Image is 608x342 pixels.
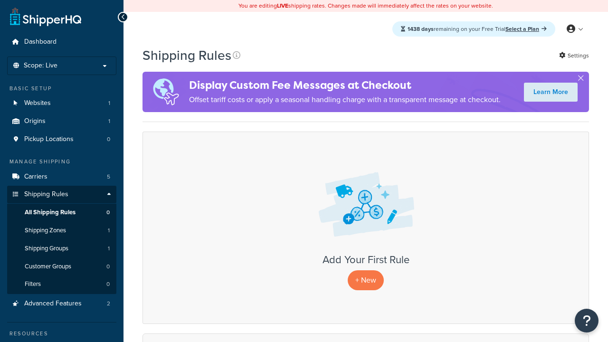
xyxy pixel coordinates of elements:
[24,62,57,70] span: Scope: Live
[106,209,110,217] span: 0
[7,186,116,203] a: Shipping Rules
[7,240,116,257] li: Shipping Groups
[575,309,598,332] button: Open Resource Center
[348,270,384,290] p: + New
[25,209,76,217] span: All Shipping Rules
[7,85,116,93] div: Basic Setup
[7,240,116,257] a: Shipping Groups 1
[24,99,51,107] span: Websites
[7,113,116,130] a: Origins 1
[524,83,578,102] a: Learn More
[7,295,116,313] li: Advanced Features
[7,222,116,239] li: Shipping Zones
[24,190,68,199] span: Shipping Rules
[7,204,116,221] li: All Shipping Rules
[7,186,116,294] li: Shipping Rules
[107,173,110,181] span: 5
[7,168,116,186] a: Carriers 5
[7,33,116,51] a: Dashboard
[408,25,434,33] strong: 1438 days
[24,38,57,46] span: Dashboard
[7,113,116,130] li: Origins
[7,95,116,112] a: Websites 1
[25,280,41,288] span: Filters
[7,131,116,148] li: Pickup Locations
[7,330,116,338] div: Resources
[7,131,116,148] a: Pickup Locations 0
[108,227,110,235] span: 1
[7,295,116,313] a: Advanced Features 2
[24,300,82,308] span: Advanced Features
[189,93,501,106] p: Offset tariff costs or apply a seasonal handling charge with a transparent message at checkout.
[7,258,116,275] li: Customer Groups
[505,25,547,33] a: Select a Plan
[559,49,589,62] a: Settings
[189,77,501,93] h4: Display Custom Fee Messages at Checkout
[108,99,110,107] span: 1
[24,135,74,143] span: Pickup Locations
[24,173,47,181] span: Carriers
[25,245,68,253] span: Shipping Groups
[7,158,116,166] div: Manage Shipping
[10,7,81,26] a: ShipperHQ Home
[24,117,46,125] span: Origins
[107,300,110,308] span: 2
[25,227,66,235] span: Shipping Zones
[108,245,110,253] span: 1
[142,72,189,112] img: duties-banner-06bc72dcb5fe05cb3f9472aba00be2ae8eb53ab6f0d8bb03d382ba314ac3c341.png
[142,46,231,65] h1: Shipping Rules
[7,275,116,293] li: Filters
[7,204,116,221] a: All Shipping Rules 0
[152,254,579,266] h3: Add Your First Rule
[7,168,116,186] li: Carriers
[7,275,116,293] a: Filters 0
[107,135,110,143] span: 0
[7,95,116,112] li: Websites
[392,21,555,37] div: remaining on your Free Trial
[277,1,288,10] b: LIVE
[106,263,110,271] span: 0
[25,263,71,271] span: Customer Groups
[7,258,116,275] a: Customer Groups 0
[7,222,116,239] a: Shipping Zones 1
[108,117,110,125] span: 1
[106,280,110,288] span: 0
